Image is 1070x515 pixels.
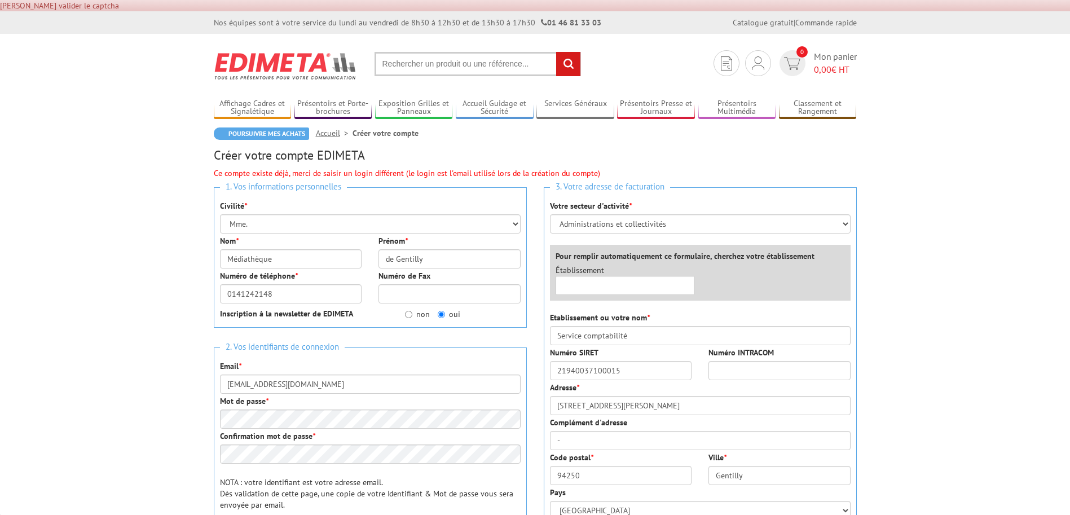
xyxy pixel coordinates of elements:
label: Complément d'adresse [550,417,627,428]
label: Votre secteur d'activité [550,200,632,212]
img: devis rapide [721,56,732,71]
a: Présentoirs Presse et Journaux [617,99,695,117]
img: Edimeta [214,45,358,87]
a: Présentoirs Multimédia [698,99,776,117]
label: Civilité [220,200,247,212]
label: Mot de passe [220,395,268,407]
input: oui [438,311,445,318]
a: Classement et Rangement [779,99,857,117]
label: Email [220,360,241,372]
span: Mon panier [814,50,857,76]
label: Code postal [550,452,593,463]
a: Commande rapide [795,17,857,28]
a: devis rapide 0 Mon panier 0,00€ HT [777,50,857,76]
label: Pour remplir automatiquement ce formulaire, cherchez votre établissement [556,250,814,262]
div: Établissement [547,265,703,295]
span: 0 [796,46,808,58]
label: Numéro de Fax [378,270,430,281]
label: Nom [220,235,239,247]
strong: 01 46 81 33 03 [541,17,601,28]
label: Prénom [378,235,408,247]
h2: Créer votre compte EDIMETA [214,148,857,162]
div: Ce compte existe déjà, merci de saisir un login différent (le login est l'email utilisé lors de l... [214,168,857,179]
label: Numéro INTRACOM [708,347,774,358]
p: NOTA : votre identifiant est votre adresse email. Dès validation de cette page, une copie de votr... [220,477,521,510]
label: oui [438,309,460,320]
strong: Inscription à la newsletter de EDIMETA [220,309,353,319]
img: devis rapide [784,57,800,70]
input: Rechercher un produit ou une référence... [375,52,581,76]
span: € HT [814,63,857,76]
a: Catalogue gratuit [733,17,794,28]
span: 0,00 [814,64,831,75]
img: devis rapide [752,56,764,70]
a: Services Généraux [536,99,614,117]
input: rechercher [556,52,580,76]
label: Numéro SIRET [550,347,598,358]
label: Etablissement ou votre nom [550,312,650,323]
label: Confirmation mot de passe [220,430,315,442]
li: Créer votre compte [353,127,419,139]
a: Accueil [316,128,353,138]
div: | [733,17,857,28]
a: Affichage Cadres et Signalétique [214,99,292,117]
label: Ville [708,452,726,463]
span: 3. Votre adresse de facturation [550,179,670,195]
a: Poursuivre mes achats [214,127,309,140]
label: Pays [550,487,566,498]
div: Nos équipes sont à votre service du lundi au vendredi de 8h30 à 12h30 et de 13h30 à 17h30 [214,17,601,28]
input: non [405,311,412,318]
label: Numéro de téléphone [220,270,298,281]
label: non [405,309,430,320]
a: Exposition Grilles et Panneaux [375,99,453,117]
span: 1. Vos informations personnelles [220,179,347,195]
label: Adresse [550,382,579,393]
a: Présentoirs et Porte-brochures [294,99,372,117]
a: Accueil Guidage et Sécurité [456,99,534,117]
span: 2. Vos identifiants de connexion [220,340,345,355]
